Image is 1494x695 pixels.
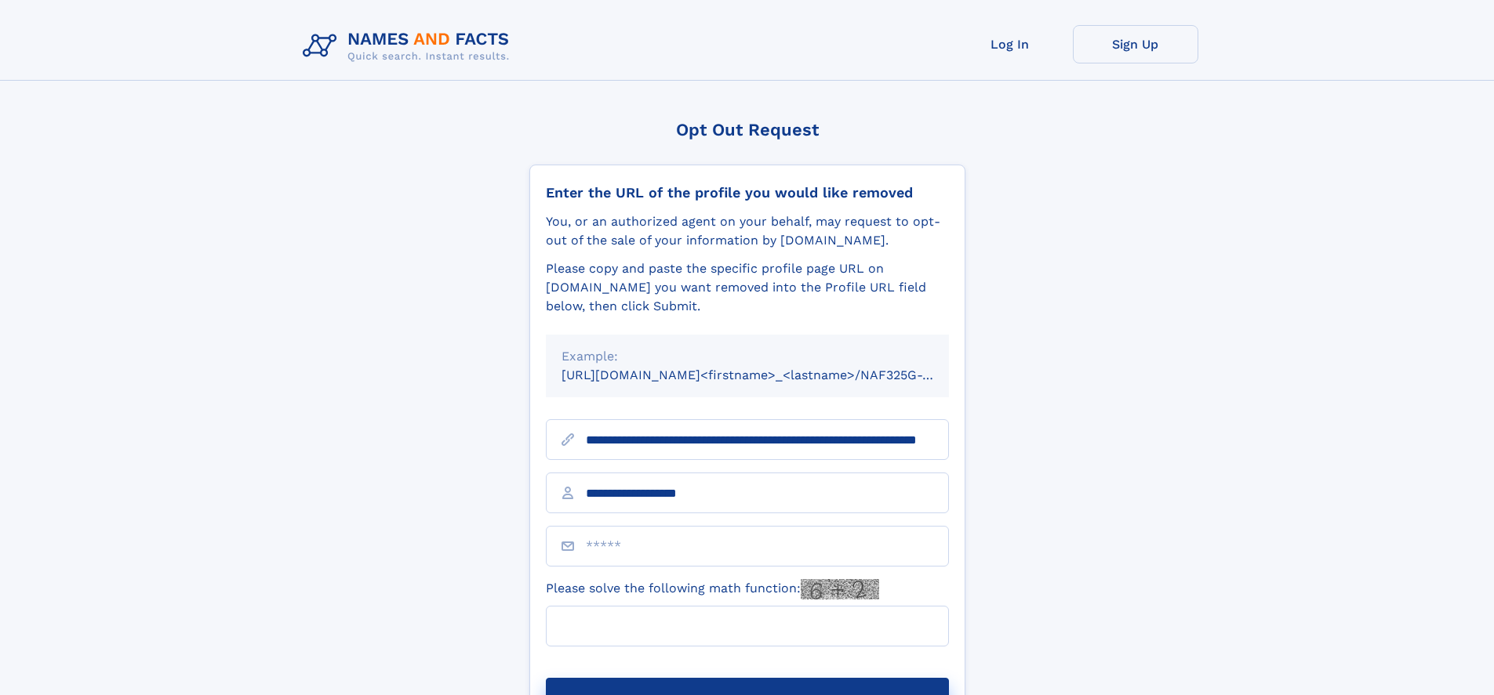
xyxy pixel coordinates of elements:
[529,120,965,139] div: Opt Out Request
[947,25,1073,63] a: Log In
[1073,25,1198,63] a: Sign Up
[546,259,949,316] div: Please copy and paste the specific profile page URL on [DOMAIN_NAME] you want removed into the Pr...
[546,579,879,599] label: Please solve the following math function:
[546,212,949,250] div: You, or an authorized agent on your behalf, may request to opt-out of the sale of your informatio...
[546,184,949,201] div: Enter the URL of the profile you would like removed
[562,347,933,366] div: Example:
[562,367,979,382] small: [URL][DOMAIN_NAME]<firstname>_<lastname>/NAF325G-xxxxxxxx
[296,25,522,67] img: Logo Names and Facts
